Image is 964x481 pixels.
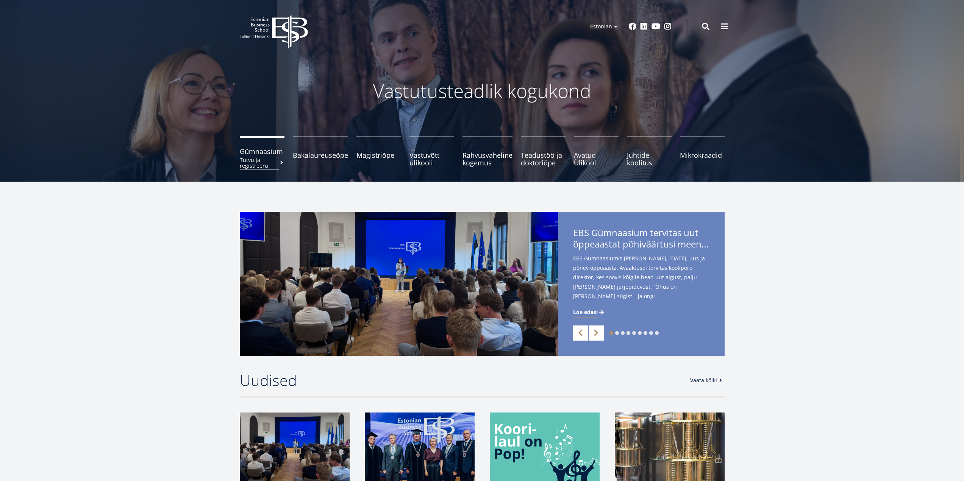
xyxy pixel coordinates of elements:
a: Avatud Ülikool [574,136,619,167]
a: Vastuvõtt ülikooli [409,136,454,167]
a: GümnaasiumTutvu ja registreeru [240,136,284,167]
a: Next [589,325,604,341]
a: Youtube [652,23,660,30]
a: Previous [573,325,588,341]
small: Tutvu ja registreeru [240,157,284,168]
a: Loe edasi [573,308,605,316]
a: 3 [621,331,625,335]
h2: Uudised [240,371,683,390]
span: Magistriõpe [356,151,401,159]
span: EBS Gümnaasiumis [PERSON_NAME], [DATE], uus ja põnev õppeaasta. Avaaktusel tervitas koolipere dir... [573,254,709,313]
a: 5 [632,331,636,335]
a: Linkedin [640,23,648,30]
p: Vastutusteadlik kogukond [281,79,683,102]
a: Rahvusvaheline kogemus [462,136,512,167]
span: õppeaastat põhiväärtusi meenutades [573,238,709,250]
img: a [240,212,558,356]
a: Vaata kõiki [690,377,725,384]
span: Vastuvõtt ülikooli [409,151,454,167]
span: Teadustöö ja doktoriõpe [521,151,566,167]
span: Gümnaasium [240,148,284,155]
span: Bakalaureuseõpe [293,151,348,159]
a: Instagram [664,23,672,30]
span: EBS Gümnaasium tervitas uut [573,227,709,252]
span: Loe edasi [573,308,598,316]
a: Juhtide koolitus [627,136,672,167]
a: 7 [644,331,647,335]
span: Juhtide koolitus [627,151,672,167]
a: 2 [615,331,619,335]
a: 8 [649,331,653,335]
a: Magistriõpe [356,136,401,167]
span: Mikrokraadid [680,151,725,159]
a: 1 [609,331,613,335]
a: Mikrokraadid [680,136,725,167]
a: 9 [655,331,659,335]
a: 4 [627,331,630,335]
a: Facebook [629,23,636,30]
a: 6 [638,331,642,335]
span: Avatud Ülikool [574,151,619,167]
span: Rahvusvaheline kogemus [462,151,512,167]
a: Teadustöö ja doktoriõpe [521,136,566,167]
a: Bakalaureuseõpe [293,136,348,167]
